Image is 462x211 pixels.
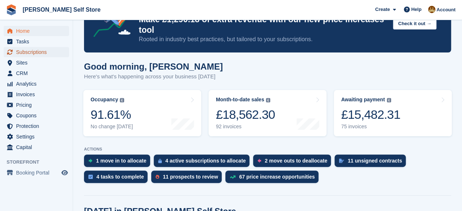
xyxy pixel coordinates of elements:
img: stora-icon-8386f47178a22dfd0bd8f6a31ec36ba5ce8667c1dd55bd0f319d3a0aa187defe.svg [6,4,17,15]
img: move_outs_to_deallocate_icon-f764333ba52eb49d3ac5e1228854f67142a1ed5810a6f6cc68b1a99e826820c5.svg [257,159,261,163]
span: Coupons [16,110,60,121]
div: Month-to-date sales [216,97,264,103]
div: 4 active subscriptions to allocate [165,158,246,164]
a: menu [4,58,69,68]
p: ACTIONS [84,147,451,152]
a: 2 move outs to deallocate [253,155,335,171]
div: 92 invoices [216,124,275,130]
span: Analytics [16,79,60,89]
a: menu [4,26,69,36]
span: Subscriptions [16,47,60,57]
span: Protection [16,121,60,131]
div: 67 price increase opportunities [239,174,315,180]
span: Account [436,6,455,13]
a: 4 tasks to complete [84,171,151,187]
div: Awaiting payment [341,97,385,103]
div: 1 move in to allocate [96,158,146,164]
a: Awaiting payment £15,482.31 75 invoices [334,90,452,136]
span: CRM [16,68,60,78]
span: Booking Portal [16,168,60,178]
div: £15,482.31 [341,107,400,122]
a: Occupancy 91.61% No change [DATE] [83,90,201,136]
span: Home [16,26,60,36]
a: menu [4,121,69,131]
a: menu [4,89,69,99]
span: Tasks [16,36,60,47]
div: 75 invoices [341,124,400,130]
div: 11 prospects to review [163,174,218,180]
span: Sites [16,58,60,68]
img: price_increase_opportunities-93ffe204e8149a01c8c9dc8f82e8f89637d9d84a8eef4429ea346261dce0b2c0.svg [230,175,236,179]
h1: Good morning, [PERSON_NAME] [84,62,223,71]
img: icon-info-grey-7440780725fd019a000dd9b08b2336e03edf1995a4989e88bcd33f0948082b44.svg [120,98,124,102]
a: menu [4,68,69,78]
img: task-75834270c22a3079a89374b754ae025e5fb1db73e45f91037f5363f120a921f8.svg [88,175,93,179]
a: menu [4,132,69,142]
a: 11 unsigned contracts [335,155,409,171]
img: move_ins_to_allocate_icon-fdf77a2bb77ea45bf5b3d319d69a93e2d87916cf1d5bf7949dd705db3b84f3ca.svg [88,159,92,163]
span: Pricing [16,100,60,110]
a: menu [4,168,69,178]
img: Tom Kingston [428,6,435,13]
img: prospect-51fa495bee0391a8d652442698ab0144808aea92771e9ea1ae160a38d050c398.svg [156,175,159,179]
img: icon-info-grey-7440780725fd019a000dd9b08b2336e03edf1995a4989e88bcd33f0948082b44.svg [266,98,270,102]
div: 2 move outs to deallocate [265,158,327,164]
span: Storefront [7,159,73,166]
p: Here's what's happening across your business [DATE] [84,73,223,81]
a: 1 move in to allocate [84,155,154,171]
div: Occupancy [91,97,118,103]
a: menu [4,79,69,89]
p: Rooted in industry best practices, but tailored to your subscriptions. [139,35,387,43]
p: Make £1,290.18 of extra revenue with our new price increases tool [139,14,387,35]
a: menu [4,47,69,57]
span: Capital [16,142,60,152]
a: Preview store [60,168,69,177]
a: menu [4,36,69,47]
a: Month-to-date sales £18,562.30 92 invoices [209,90,327,136]
button: Check it out → [393,18,436,30]
div: 91.61% [91,107,133,122]
div: £18,562.30 [216,107,275,122]
div: 11 unsigned contracts [348,158,402,164]
a: menu [4,110,69,121]
a: menu [4,142,69,152]
a: 11 prospects to review [151,171,225,187]
div: No change [DATE] [91,124,133,130]
img: icon-info-grey-7440780725fd019a000dd9b08b2336e03edf1995a4989e88bcd33f0948082b44.svg [387,98,391,102]
a: menu [4,100,69,110]
img: active_subscription_to_allocate_icon-d502201f5373d7db506a760aba3b589e785aa758c864c3986d89f69b8ff3... [158,159,162,163]
img: contract_signature_icon-13c848040528278c33f63329250d36e43548de30e8caae1d1a13099fd9432cc5.svg [339,159,344,163]
span: Settings [16,132,60,142]
span: Invoices [16,89,60,99]
span: Help [411,6,421,13]
a: 67 price increase opportunities [225,171,322,187]
a: [PERSON_NAME] Self Store [20,4,103,16]
span: Create [375,6,390,13]
div: 4 tasks to complete [96,174,144,180]
a: 4 active subscriptions to allocate [154,155,253,171]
